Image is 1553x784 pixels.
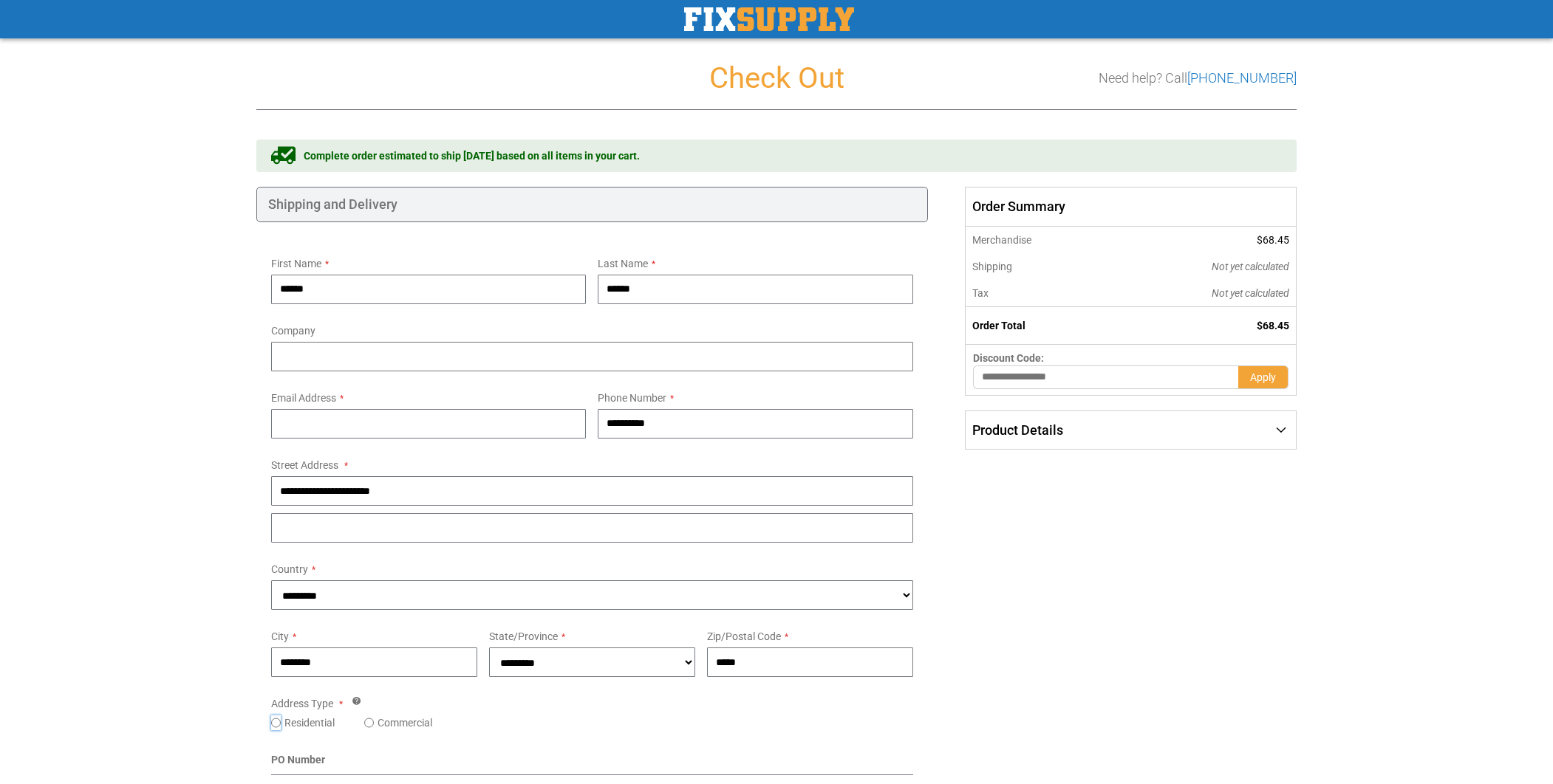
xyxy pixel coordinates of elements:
[271,258,321,269] span: First Name
[1238,365,1289,389] button: Apply
[972,320,1025,331] strong: Order Total
[598,392,666,404] span: Phone Number
[598,258,648,269] span: Last Name
[1250,371,1276,383] span: Apply
[489,630,558,642] span: State/Province
[271,698,333,709] span: Address Type
[271,563,308,575] span: Country
[256,187,928,222] div: Shipping and Delivery
[965,227,1112,253] th: Merchandise
[1212,261,1289,272] span: Not yet calculated
[972,261,1012,272] span: Shipping
[271,459,338,471] span: Street Address
[972,422,1063,438] span: Product Details
[707,630,781,642] span: Zip/Postal Code
[965,187,1297,227] span: Order Summary
[1212,287,1289,299] span: Not yet calculated
[965,280,1112,307] th: Tax
[1187,70,1297,86] a: [PHONE_NUMBER]
[1257,234,1289,246] span: $68.45
[284,715,335,730] label: Residential
[256,62,1297,94] h1: Check Out
[1099,71,1297,86] h3: Need help? Call
[684,7,854,31] img: Fix Industrial Supply
[378,715,432,730] label: Commercial
[271,752,913,775] div: PO Number
[271,325,315,337] span: Company
[271,630,289,642] span: City
[1257,320,1289,331] span: $68.45
[684,7,854,31] a: store logo
[304,148,640,163] span: Complete order estimated to ship [DATE] based on all items in your cart.
[271,392,336,404] span: Email Address
[973,352,1044,364] span: Discount Code:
